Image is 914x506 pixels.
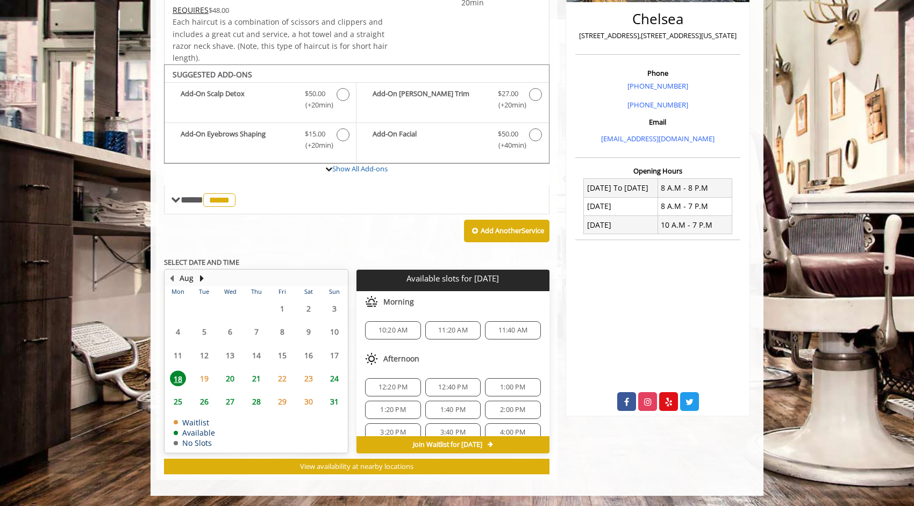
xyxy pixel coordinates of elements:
span: Join Waitlist for [DATE] [413,440,482,449]
div: $48.00 [173,4,389,16]
button: Add AnotherService [464,220,549,242]
td: [DATE] [584,197,658,215]
label: Add-On Facial [362,128,543,154]
th: Wed [217,286,243,297]
td: Select day31 [322,390,348,413]
span: 21 [248,371,265,386]
span: 27 [222,394,238,409]
div: 10:20 AM [365,321,420,339]
h3: Opening Hours [575,167,740,175]
b: SUGGESTED ADD-ONS [173,69,252,79]
th: Fri [269,286,295,297]
div: 1:40 PM [425,401,481,419]
b: Add-On Scalp Detox [181,88,294,111]
b: Add-On Facial [373,128,487,151]
span: 20 [222,371,238,386]
div: 2:00 PM [485,401,540,419]
td: [DATE] [584,216,658,234]
b: SELECT DATE AND TIME [164,257,239,267]
span: 11:20 AM [438,326,468,335]
span: 12:20 PM [379,383,408,392]
span: 28 [248,394,265,409]
a: [PHONE_NUMBER] [627,100,688,110]
button: View availability at nearby locations [164,459,549,474]
div: 11:20 AM [425,321,481,339]
span: $15.00 [305,128,325,140]
span: Each haircut is a combination of scissors and clippers and includes a great cut and service, a ho... [173,17,388,63]
h2: Chelsea [578,11,738,27]
td: Select day27 [217,390,243,413]
span: $27.00 [498,88,518,99]
button: Next Month [197,272,206,284]
span: $50.00 [305,88,325,99]
a: Show All Add-ons [332,164,388,174]
td: Waitlist [174,418,215,427]
td: Select day18 [165,367,191,390]
div: 11:40 AM [485,321,540,339]
span: 3:20 PM [380,428,405,437]
img: afternoon slots [365,352,378,365]
th: Tue [191,286,217,297]
span: (+20min ) [492,99,524,111]
span: 18 [170,371,186,386]
td: Select day28 [243,390,269,413]
div: 1:20 PM [365,401,420,419]
div: 4:00 PM [485,423,540,442]
span: 24 [326,371,342,386]
div: 12:40 PM [425,378,481,396]
span: $50.00 [498,128,518,140]
th: Sun [322,286,348,297]
h3: Email [578,118,738,126]
td: Available [174,429,215,437]
span: 10:20 AM [379,326,408,335]
div: 3:40 PM [425,423,481,442]
span: 29 [274,394,290,409]
span: (+40min ) [492,140,524,151]
th: Thu [243,286,269,297]
div: The Made Man Haircut Add-onS [164,64,549,164]
span: 1:20 PM [380,406,405,414]
b: Add-On [PERSON_NAME] Trim [373,88,487,111]
span: 3:40 PM [440,428,466,437]
td: No Slots [174,439,215,447]
span: 23 [301,371,317,386]
td: Select day22 [269,367,295,390]
span: 25 [170,394,186,409]
td: Select day26 [191,390,217,413]
td: Select day21 [243,367,269,390]
img: morning slots [365,295,378,308]
span: 1:40 PM [440,406,466,414]
b: Add Another Service [481,226,544,235]
span: (+20min ) [299,140,331,151]
td: Select day24 [322,367,348,390]
button: Previous Month [167,272,176,284]
td: [DATE] To [DATE] [584,179,658,197]
span: Afternoon [383,355,419,363]
p: [STREET_ADDRESS],[STREET_ADDRESS][US_STATE] [578,30,738,41]
span: 11:40 AM [498,326,528,335]
th: Mon [165,286,191,297]
span: 4:00 PM [500,428,525,437]
td: Select day25 [165,390,191,413]
span: 19 [196,371,212,386]
a: [PHONE_NUMBER] [627,81,688,91]
div: 12:20 PM [365,378,420,396]
td: Select day20 [217,367,243,390]
td: Select day23 [295,367,321,390]
span: 26 [196,394,212,409]
span: 30 [301,394,317,409]
th: Sat [295,286,321,297]
div: 1:00 PM [485,378,540,396]
span: (+20min ) [299,99,331,111]
a: [EMAIL_ADDRESS][DOMAIN_NAME] [601,134,715,143]
span: Morning [383,298,414,306]
div: 3:20 PM [365,423,420,442]
h3: Phone [578,69,738,77]
span: This service needs some Advance to be paid before we block your appointment [173,5,209,15]
label: Add-On Scalp Detox [170,88,351,113]
span: View availability at nearby locations [300,461,413,471]
span: 1:00 PM [500,383,525,392]
td: 8 A.M - 8 P.M [658,179,732,197]
p: Available slots for [DATE] [361,274,545,283]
